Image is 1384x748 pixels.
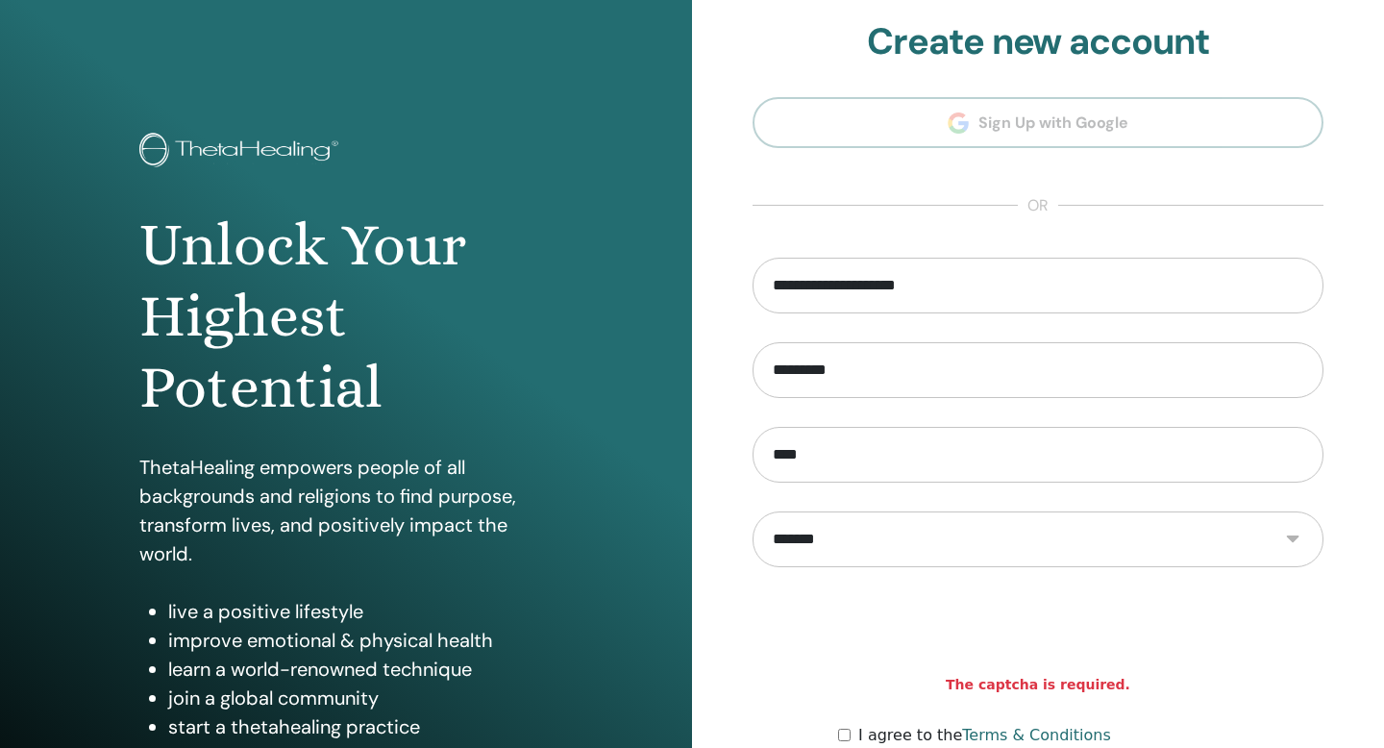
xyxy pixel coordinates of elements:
[946,675,1130,695] strong: The captcha is required.
[892,596,1184,671] iframe: reCAPTCHA
[168,684,553,712] li: join a global community
[168,626,553,655] li: improve emotional & physical health
[168,712,553,741] li: start a thetahealing practice
[168,655,553,684] li: learn a world-renowned technique
[858,724,1111,747] label: I agree to the
[1018,194,1058,217] span: or
[139,210,553,424] h1: Unlock Your Highest Potential
[168,597,553,626] li: live a positive lifestyle
[753,20,1323,64] h2: Create new account
[139,453,553,568] p: ThetaHealing empowers people of all backgrounds and religions to find purpose, transform lives, a...
[962,726,1110,744] a: Terms & Conditions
